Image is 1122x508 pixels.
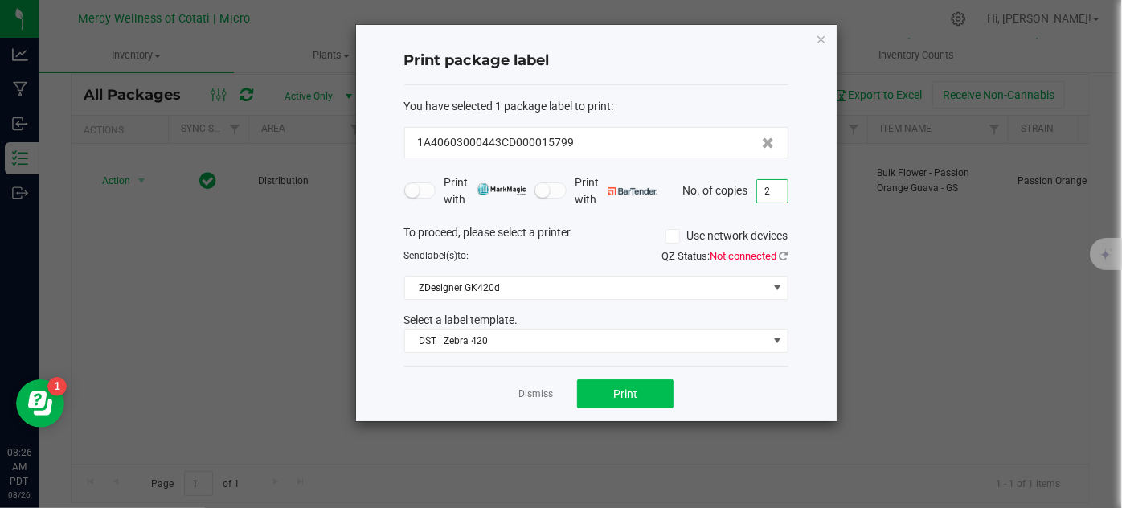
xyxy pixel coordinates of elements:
[613,387,637,400] span: Print
[392,224,801,248] div: To proceed, please select a printer.
[47,377,67,396] iframe: Resource center unread badge
[662,250,788,262] span: QZ Status:
[665,227,788,244] label: Use network devices
[444,174,526,208] span: Print with
[577,379,674,408] button: Print
[404,250,469,261] span: Send to:
[404,51,788,72] h4: Print package label
[16,379,64,428] iframe: Resource center
[518,387,553,401] a: Dismiss
[405,330,768,352] span: DST | Zebra 420
[575,174,657,208] span: Print with
[418,134,575,151] span: 1A40603000443CD000015799
[683,183,748,196] span: No. of copies
[710,250,777,262] span: Not connected
[405,277,768,299] span: ZDesigner GK420d
[404,98,788,115] div: :
[477,183,526,195] img: mark_magic_cybra.png
[392,312,801,329] div: Select a label template.
[608,187,657,195] img: bartender.png
[426,250,458,261] span: label(s)
[404,100,612,113] span: You have selected 1 package label to print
